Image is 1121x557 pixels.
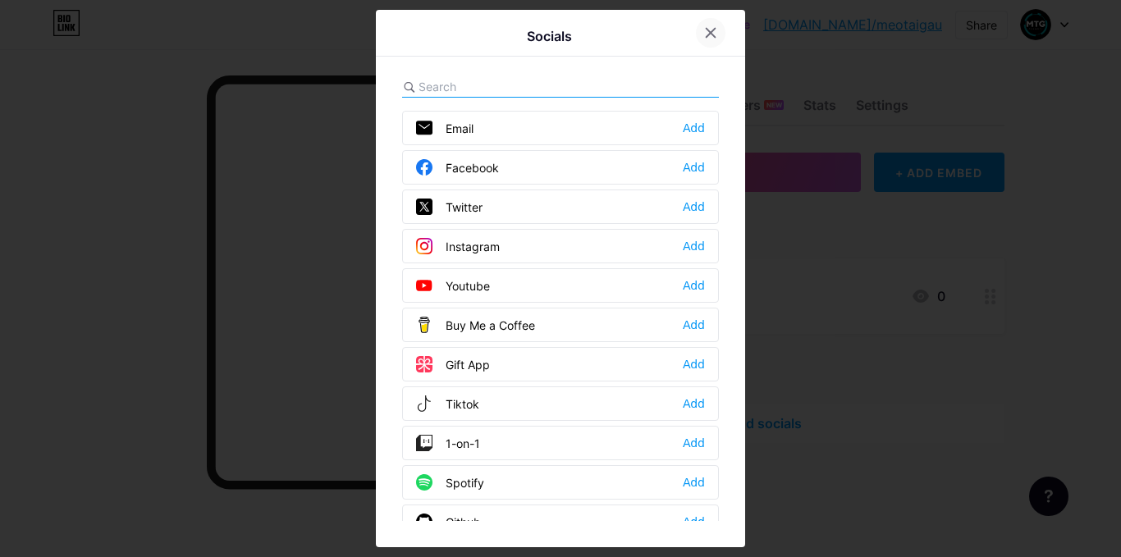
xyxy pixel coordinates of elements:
div: Add [683,199,705,215]
div: Add [683,238,705,254]
div: Github [416,514,481,530]
div: Add [683,159,705,176]
div: Tiktok [416,395,479,412]
div: Add [683,514,705,530]
div: Spotify [416,474,484,491]
div: Gift App [416,356,490,372]
div: Twitter [416,199,483,215]
div: Youtube [416,277,490,294]
div: 1-on-1 [416,435,480,451]
div: Add [683,395,705,412]
div: Add [683,317,705,333]
div: Facebook [416,159,499,176]
div: Buy Me a Coffee [416,317,535,333]
input: Search [419,78,600,95]
div: Add [683,356,705,372]
div: Add [683,474,705,491]
div: Add [683,277,705,294]
div: Add [683,435,705,451]
div: Socials [527,26,572,46]
div: Email [416,120,474,136]
div: Add [683,120,705,136]
div: Instagram [416,238,500,254]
